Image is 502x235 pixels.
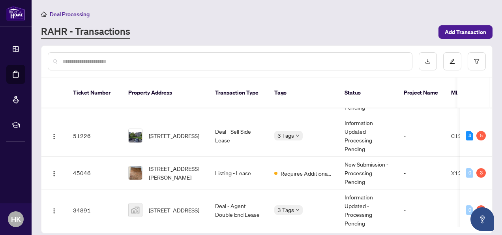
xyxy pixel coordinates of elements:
td: - [397,157,445,190]
td: New Submission - Processing Pending [338,157,397,190]
span: C12063096 [451,132,483,139]
button: Add Transaction [438,25,493,39]
span: Requires Additional Docs [281,169,332,178]
div: 0 [466,168,473,178]
th: Status [338,78,397,108]
span: HK [11,214,21,225]
img: Logo [51,133,57,140]
th: Tags [268,78,338,108]
div: 3 [476,205,486,215]
button: filter [468,52,486,70]
span: down [296,134,300,138]
span: down [296,208,300,212]
img: logo [6,6,25,21]
button: Logo [48,129,60,142]
span: 3 Tags [277,131,294,140]
th: Ticket Number [67,78,122,108]
th: MLS # [445,78,492,108]
button: Open asap [470,207,494,231]
span: edit [450,59,455,64]
td: Deal - Sell Side Lease [209,115,268,157]
span: download [425,59,431,64]
div: 0 [466,205,473,215]
span: Add Transaction [445,26,486,38]
span: 3 Tags [277,205,294,214]
span: [STREET_ADDRESS] [149,131,199,140]
th: Transaction Type [209,78,268,108]
td: Information Updated - Processing Pending [338,190,397,231]
button: Logo [48,167,60,179]
td: Listing - Lease [209,157,268,190]
div: 4 [466,131,473,140]
span: home [41,11,47,17]
button: Logo [48,204,60,216]
td: 45046 [67,157,122,190]
img: thumbnail-img [129,166,142,180]
th: Property Address [122,78,209,108]
span: filter [474,59,480,64]
img: Logo [51,171,57,177]
a: RAHR - Transactions [41,25,130,39]
img: Logo [51,208,57,214]
span: X12284535 [451,169,483,176]
span: [STREET_ADDRESS] [149,206,199,214]
td: Deal - Agent Double End Lease [209,190,268,231]
th: Project Name [397,78,445,108]
td: 34891 [67,190,122,231]
img: thumbnail-img [129,203,142,217]
span: [STREET_ADDRESS][PERSON_NAME] [149,164,202,182]
td: - [397,190,445,231]
button: download [419,52,437,70]
div: 5 [476,131,486,140]
span: Deal Processing [50,11,90,18]
td: Information Updated - Processing Pending [338,115,397,157]
button: edit [443,52,461,70]
td: 51226 [67,115,122,157]
div: 3 [476,168,486,178]
img: thumbnail-img [129,129,142,142]
td: - [397,115,445,157]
